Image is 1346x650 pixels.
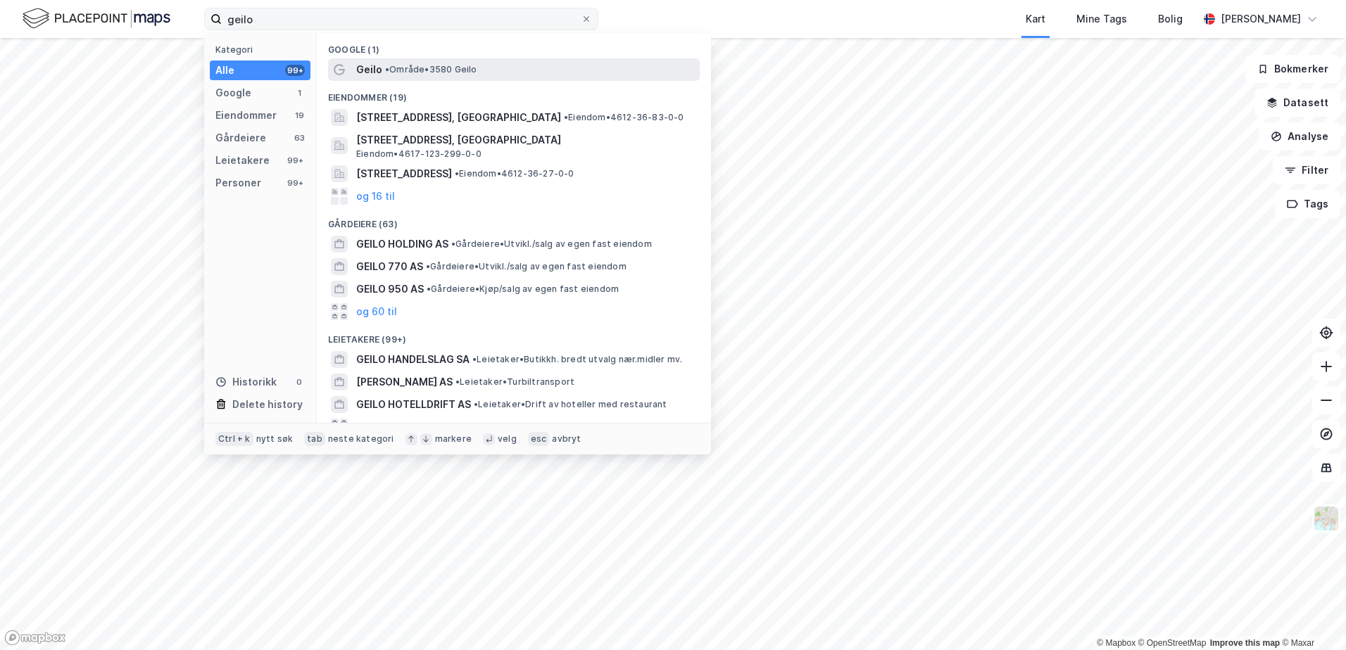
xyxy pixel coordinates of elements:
[356,351,470,368] span: GEILO HANDELSLAG SA
[427,283,619,295] span: Gårdeiere • Kjøp/salg av egen fast eiendom
[356,236,448,253] span: GEILO HOLDING AS
[356,165,452,182] span: [STREET_ADDRESS]
[215,84,251,101] div: Google
[317,33,711,58] div: Google (1)
[528,432,550,446] div: esc
[317,208,711,233] div: Gårdeiere (63)
[498,433,517,445] div: velg
[232,396,303,413] div: Delete history
[256,433,294,445] div: nytt søk
[455,376,574,388] span: Leietaker • Turbiltransport
[474,399,478,409] span: •
[564,112,684,123] span: Eiendom • 4612-36-83-0-0
[474,399,667,410] span: Leietaker • Drift av hoteller med restaurant
[294,110,305,121] div: 19
[215,174,261,191] div: Personer
[552,433,581,445] div: avbryt
[1313,505,1340,532] img: Z
[356,61,382,78] span: Geilo
[356,109,561,126] span: [STREET_ADDRESS], [GEOGRAPHIC_DATA]
[472,354,477,364] span: •
[1276,582,1346,650] div: Kontrollprogram for chat
[426,261,627,272] span: Gårdeiere • Utvikl./salg av egen fast eiendom
[294,376,305,388] div: 0
[215,152,270,169] div: Leietakere
[294,87,305,98] div: 1
[356,132,694,148] span: [STREET_ADDRESS], [GEOGRAPHIC_DATA]
[285,177,305,189] div: 99+
[317,323,711,348] div: Leietakere (99+)
[356,258,423,275] span: GEILO 770 AS
[356,148,482,160] span: Eiendom • 4617-123-299-0-0
[356,419,397,435] button: og 96 til
[1273,156,1340,184] button: Filter
[1276,582,1346,650] iframe: Chat Widget
[1275,190,1340,218] button: Tags
[564,112,568,122] span: •
[451,238,652,250] span: Gårdeiere • Utvikl./salg av egen fast eiendom
[1076,11,1127,27] div: Mine Tags
[356,281,424,298] span: GEILO 950 AS
[304,432,325,446] div: tab
[1259,122,1340,151] button: Analyse
[215,129,266,146] div: Gårdeiere
[23,6,170,31] img: logo.f888ab2527a4732fd821a326f86c7f29.svg
[1026,11,1045,27] div: Kart
[294,132,305,144] div: 63
[426,261,430,272] span: •
[1254,89,1340,117] button: Datasett
[427,283,431,294] span: •
[215,432,253,446] div: Ctrl + k
[215,62,234,79] div: Alle
[385,64,389,75] span: •
[472,354,682,365] span: Leietaker • Butikkh. bredt utvalg nær.midler mv.
[356,188,395,205] button: og 16 til
[222,8,581,30] input: Søk på adresse, matrikkel, gårdeiere, leietakere eller personer
[455,376,460,387] span: •
[435,433,472,445] div: markere
[385,64,477,75] span: Område • 3580 Geilo
[317,81,711,106] div: Eiendommer (19)
[451,238,455,249] span: •
[285,65,305,76] div: 99+
[328,433,394,445] div: neste kategori
[215,107,277,124] div: Eiendommer
[1138,638,1207,648] a: OpenStreetMap
[1158,11,1183,27] div: Bolig
[215,374,277,390] div: Historikk
[356,303,397,320] button: og 60 til
[1221,11,1301,27] div: [PERSON_NAME]
[356,396,471,413] span: GEILO HOTELLDRIFT AS
[455,168,574,179] span: Eiendom • 4612-36-27-0-0
[356,374,453,390] span: [PERSON_NAME] AS
[1245,55,1340,83] button: Bokmerker
[285,155,305,166] div: 99+
[1210,638,1280,648] a: Improve this map
[455,168,459,179] span: •
[4,630,66,646] a: Mapbox homepage
[215,44,310,55] div: Kategori
[1097,638,1136,648] a: Mapbox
